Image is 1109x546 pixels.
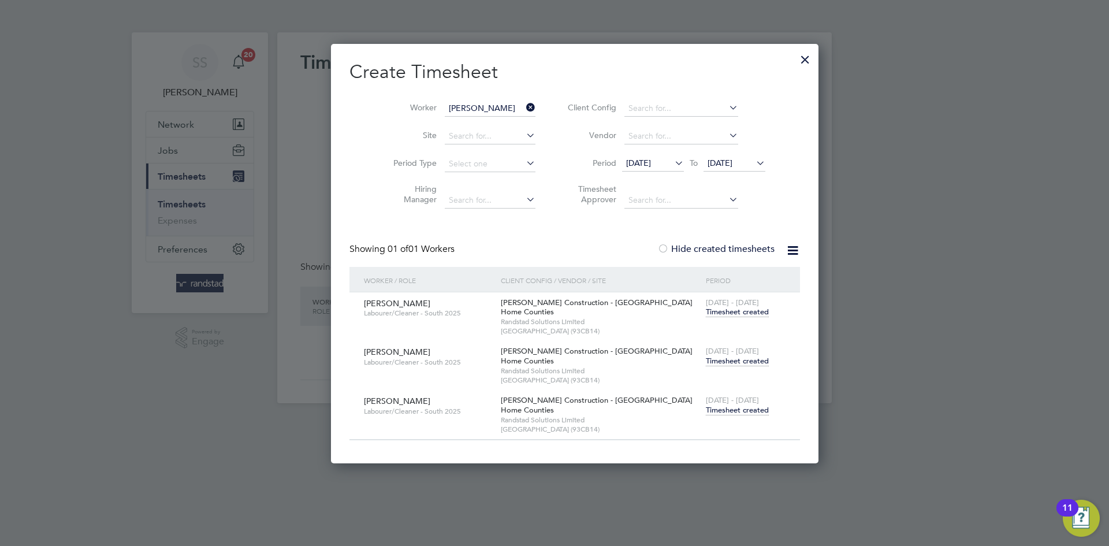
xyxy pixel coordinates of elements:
[501,415,700,425] span: Randstad Solutions Limited
[501,376,700,385] span: [GEOGRAPHIC_DATA] (93CB14)
[364,347,430,357] span: [PERSON_NAME]
[388,243,455,255] span: 01 Workers
[657,243,775,255] label: Hide created timesheets
[501,425,700,434] span: [GEOGRAPHIC_DATA] (93CB14)
[686,155,701,170] span: To
[445,101,535,117] input: Search for...
[385,130,437,140] label: Site
[706,346,759,356] span: [DATE] - [DATE]
[361,267,498,294] div: Worker / Role
[501,317,700,326] span: Randstad Solutions Limited
[349,243,457,255] div: Showing
[445,192,535,209] input: Search for...
[706,405,769,415] span: Timesheet created
[706,395,759,405] span: [DATE] - [DATE]
[364,396,430,406] span: [PERSON_NAME]
[564,184,616,205] label: Timesheet Approver
[501,326,700,336] span: [GEOGRAPHIC_DATA] (93CB14)
[501,346,693,366] span: [PERSON_NAME] Construction - [GEOGRAPHIC_DATA] Home Counties
[1063,500,1100,537] button: Open Resource Center, 11 new notifications
[445,156,535,172] input: Select one
[1062,508,1073,523] div: 11
[564,130,616,140] label: Vendor
[624,192,738,209] input: Search for...
[498,267,703,294] div: Client Config / Vendor / Site
[626,158,651,168] span: [DATE]
[564,102,616,113] label: Client Config
[624,128,738,144] input: Search for...
[385,158,437,168] label: Period Type
[445,128,535,144] input: Search for...
[388,243,408,255] span: 01 of
[364,298,430,309] span: [PERSON_NAME]
[564,158,616,168] label: Period
[501,298,693,317] span: [PERSON_NAME] Construction - [GEOGRAPHIC_DATA] Home Counties
[364,407,492,416] span: Labourer/Cleaner - South 2025
[703,267,788,294] div: Period
[624,101,738,117] input: Search for...
[385,184,437,205] label: Hiring Manager
[349,60,800,84] h2: Create Timesheet
[706,356,769,366] span: Timesheet created
[364,358,492,367] span: Labourer/Cleaner - South 2025
[501,395,693,415] span: [PERSON_NAME] Construction - [GEOGRAPHIC_DATA] Home Counties
[706,307,769,317] span: Timesheet created
[706,298,759,307] span: [DATE] - [DATE]
[708,158,732,168] span: [DATE]
[385,102,437,113] label: Worker
[364,309,492,318] span: Labourer/Cleaner - South 2025
[501,366,700,376] span: Randstad Solutions Limited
